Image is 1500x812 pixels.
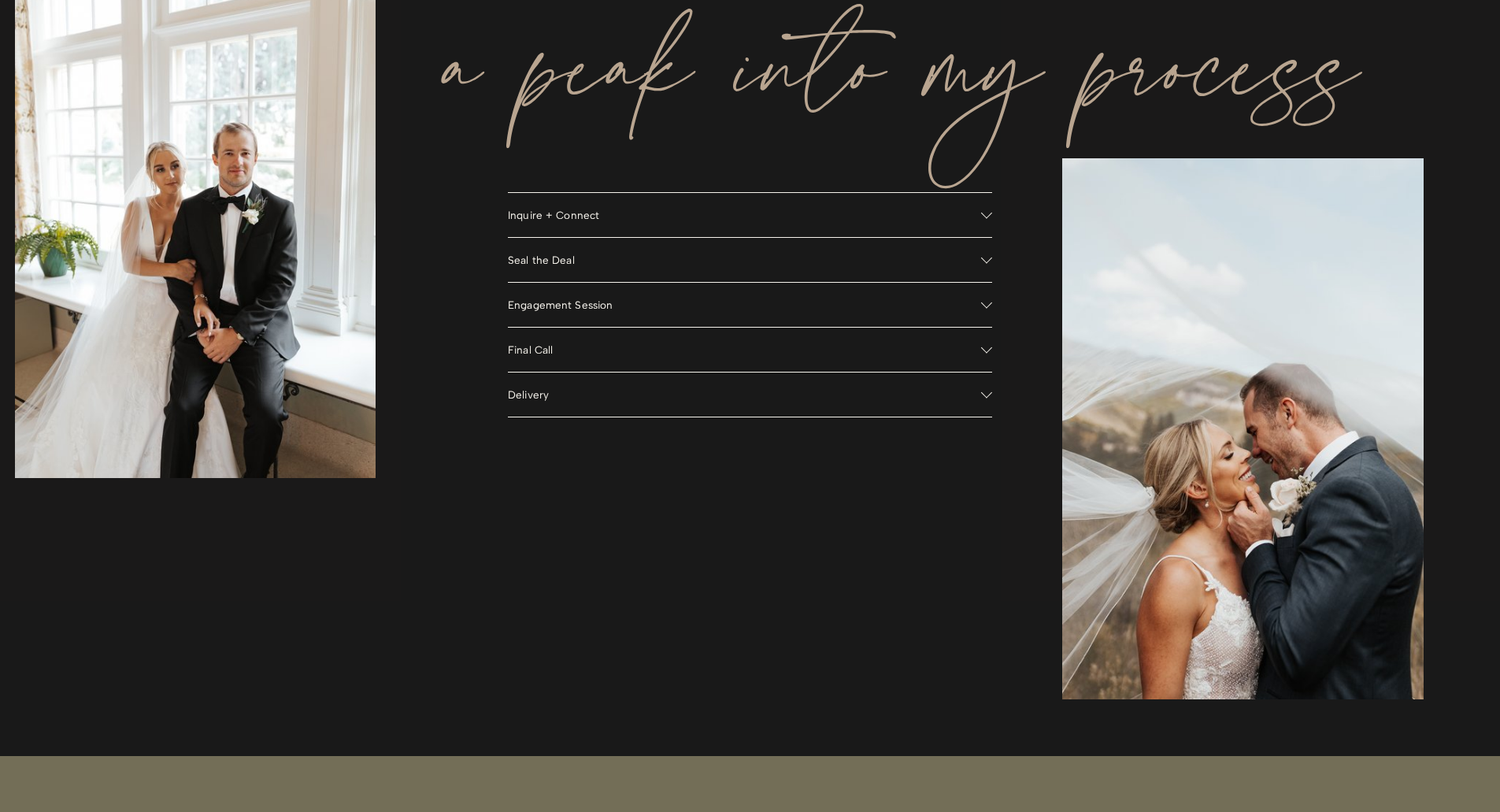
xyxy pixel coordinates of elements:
[508,238,992,282] button: Seal the Deal
[508,298,981,311] span: Engagement Session
[508,209,981,221] span: Inquire + Connect
[508,254,981,266] span: Seal the Deal
[508,343,981,356] span: Final Call
[508,328,992,372] button: Final Call
[508,388,981,401] span: Delivery
[508,283,992,327] button: Engagement Session
[508,373,992,417] button: Delivery
[508,193,992,237] button: Inquire + Connect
